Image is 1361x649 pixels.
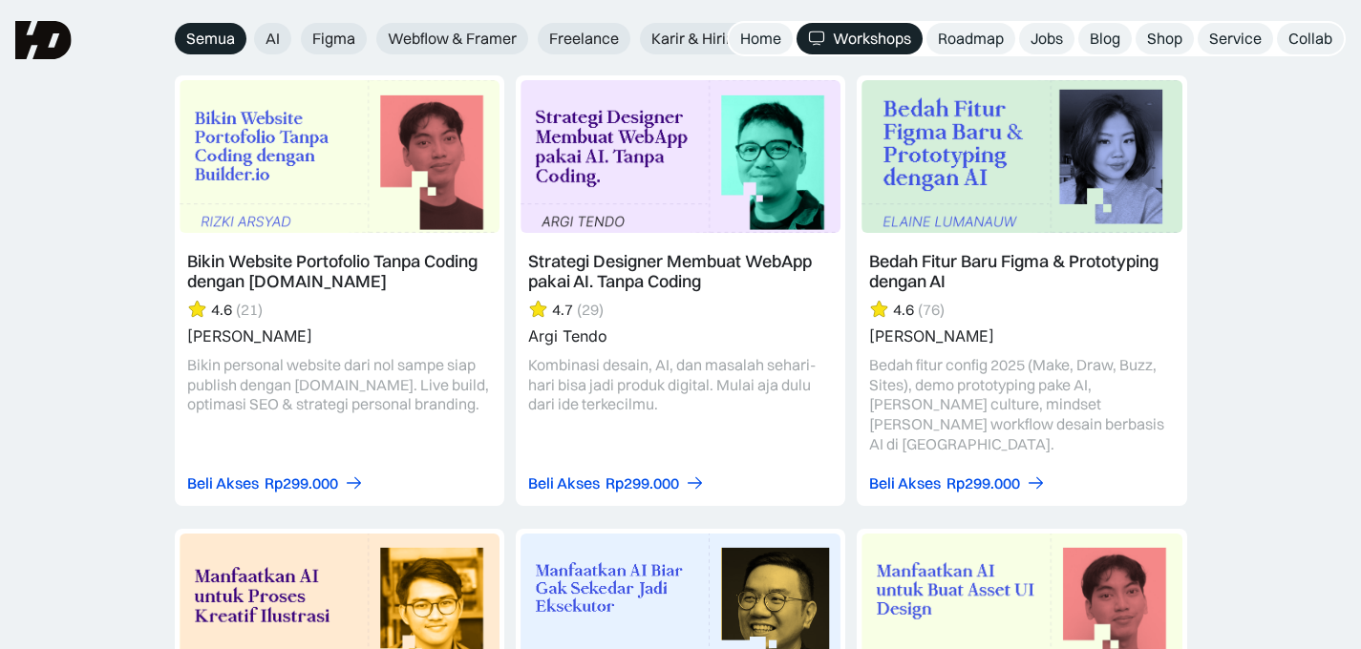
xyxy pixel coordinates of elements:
[869,473,1046,493] a: Beli AksesRp299.000
[187,473,364,493] a: Beli AksesRp299.000
[1198,23,1273,54] a: Service
[729,23,793,54] a: Home
[549,29,619,49] span: Freelance
[312,29,355,49] span: Figma
[1288,29,1332,49] div: Collab
[187,473,259,493] div: Beli Akses
[926,23,1015,54] a: Roadmap
[1136,23,1194,54] a: Shop
[740,29,781,49] div: Home
[869,473,941,493] div: Beli Akses
[606,473,679,493] div: Rp299.000
[797,23,923,54] a: Workshops
[528,473,600,493] div: Beli Akses
[388,29,517,49] span: Webflow & Framer
[1078,23,1132,54] a: Blog
[651,29,743,49] span: Karir & Hiring
[946,473,1020,493] div: Rp299.000
[1147,29,1182,49] div: Shop
[1090,29,1120,49] div: Blog
[1031,29,1063,49] div: Jobs
[175,23,968,54] form: Email Form
[1019,23,1074,54] a: Jobs
[833,29,911,49] div: Workshops
[938,29,1004,49] div: Roadmap
[1277,23,1344,54] a: Collab
[266,29,280,49] span: AI
[528,473,705,493] a: Beli AksesRp299.000
[265,473,338,493] div: Rp299.000
[1209,29,1262,49] div: Service
[186,29,235,49] span: Semua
